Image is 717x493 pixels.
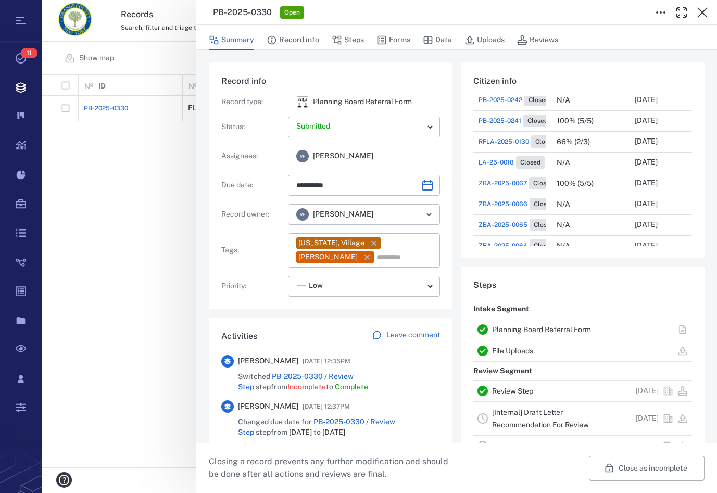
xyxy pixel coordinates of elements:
button: Open [422,207,436,222]
button: Forms [376,30,410,50]
div: 100% (5/5) [557,117,594,125]
p: Intake Segment [473,300,529,319]
span: Help [23,7,44,17]
span: [DATE] 12:35PM [303,355,350,368]
div: [US_STATE], Village [298,238,364,248]
a: Planning Board Referral Form [492,325,591,334]
p: [DATE] [635,136,658,147]
h3: PB-2025-0330 [213,6,272,19]
span: [PERSON_NAME] [238,401,298,412]
div: N/A [557,200,570,208]
p: [DATE] [635,220,658,230]
button: Reviews [517,30,558,50]
button: Close as incomplete [589,456,705,481]
span: ZBA-2025-0067 [479,179,527,188]
span: Complete [335,383,368,391]
h6: Record info [221,75,440,87]
span: Open [282,8,302,17]
div: N/A [557,96,570,104]
span: Closed [518,158,543,167]
span: [DATE] [289,428,312,436]
p: Leave comment [386,330,440,340]
p: Record type : [221,97,284,107]
div: N/A [557,242,570,250]
a: PB-2025-0242Closed [479,94,553,106]
span: ZBA-2025-0064 [479,241,527,250]
div: Planning Board Referral Form [296,96,309,108]
a: ZBA-2025-0066Closed [479,198,558,210]
p: Priority : [221,281,284,292]
span: RFLA-2025-0130 [479,137,529,146]
p: [DATE] [636,413,659,424]
div: V F [296,208,309,221]
div: 100% (5/5) [557,180,594,187]
span: ZBA-2025-0065 [479,220,527,230]
button: Choose date, selected date is Oct 5, 2025 [417,175,438,196]
a: PB-2025-0241Closed [479,115,552,127]
div: V F [296,150,309,162]
span: [PERSON_NAME] [313,209,373,220]
p: Assignees : [221,151,284,161]
p: [DATE] [636,386,659,396]
p: Review Segment [473,362,532,381]
p: [DATE] [635,241,658,251]
a: ZBA-2025-0067Closed [479,177,558,189]
span: [PERSON_NAME] [238,356,298,366]
span: [DATE] [322,428,345,436]
div: [PERSON_NAME] [298,252,358,262]
p: Status : [221,122,284,132]
p: [DATE] [635,95,658,105]
a: Leave comment [372,330,440,343]
img: icon Planning Board Referral Form [296,96,309,108]
span: [DATE] 12:37PM [303,400,350,413]
a: [Internal] Draft Letter Recommendation For Review [492,408,589,429]
p: [DATE] [635,157,658,168]
a: PB-2025-0330 / Review Step [238,418,395,436]
div: StepsIntake SegmentPlanning Board Referral FormFile UploadsReview SegmentReview Step[DATE][Intern... [461,267,705,478]
button: Summary [209,30,254,50]
span: Closed [533,137,558,146]
div: N/A [557,159,570,167]
p: Planning Board Referral Form [313,97,412,107]
span: Low [309,281,323,291]
div: Citizen infoPB-2025-0316Closed[DATE]PB-2025-0242ClosedN/A[DATE]PB-2025-0241Closed100% (5/5)[DATE]... [461,62,705,267]
button: Steps [332,30,364,50]
button: Toggle to Edit Boxes [650,2,671,23]
p: [DATE] [635,199,658,209]
button: Record info [267,30,319,50]
span: Closed [526,96,551,105]
span: 11 [21,48,37,58]
div: N/A [557,221,570,229]
span: ZBA-2025-0066 [479,199,527,209]
span: PB-2025-0242 [479,95,522,105]
span: Switched step from to [238,372,440,392]
h6: Steps [473,279,692,292]
span: Closed [532,221,556,230]
span: PB-2025-0241 [479,116,521,125]
p: Closing a record prevents any further modification and should be done after all actions and revie... [209,456,457,481]
span: LA-25-0018 [479,158,514,167]
p: Due date : [221,180,284,191]
a: PB-2025-0330 / Review Step [238,372,354,391]
p: [DATE] [635,116,658,126]
a: ZBA-2025-0065Closed [479,219,558,231]
a: Review Step [492,387,533,395]
span: Closed [532,200,556,209]
p: [DATE] [636,441,659,451]
p: [DATE] [635,178,658,188]
p: Tags : [221,245,284,256]
span: [PERSON_NAME] [313,151,373,161]
a: File Uploads [492,347,533,355]
button: Data [423,30,452,50]
h6: Citizen info [473,75,692,87]
button: Close [692,2,713,23]
span: Changed due date for step from to [238,417,440,437]
div: 66% (2/3) [557,138,590,146]
div: Record infoRecord type:icon Planning Board Referral FormPlanning Board Referral FormStatus:Assign... [209,62,452,318]
span: Closed [532,242,556,250]
p: Submitted [296,121,423,132]
button: Toggle Fullscreen [671,2,692,23]
span: Closed [531,179,556,188]
a: LA-25-0018Closed [479,156,545,169]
